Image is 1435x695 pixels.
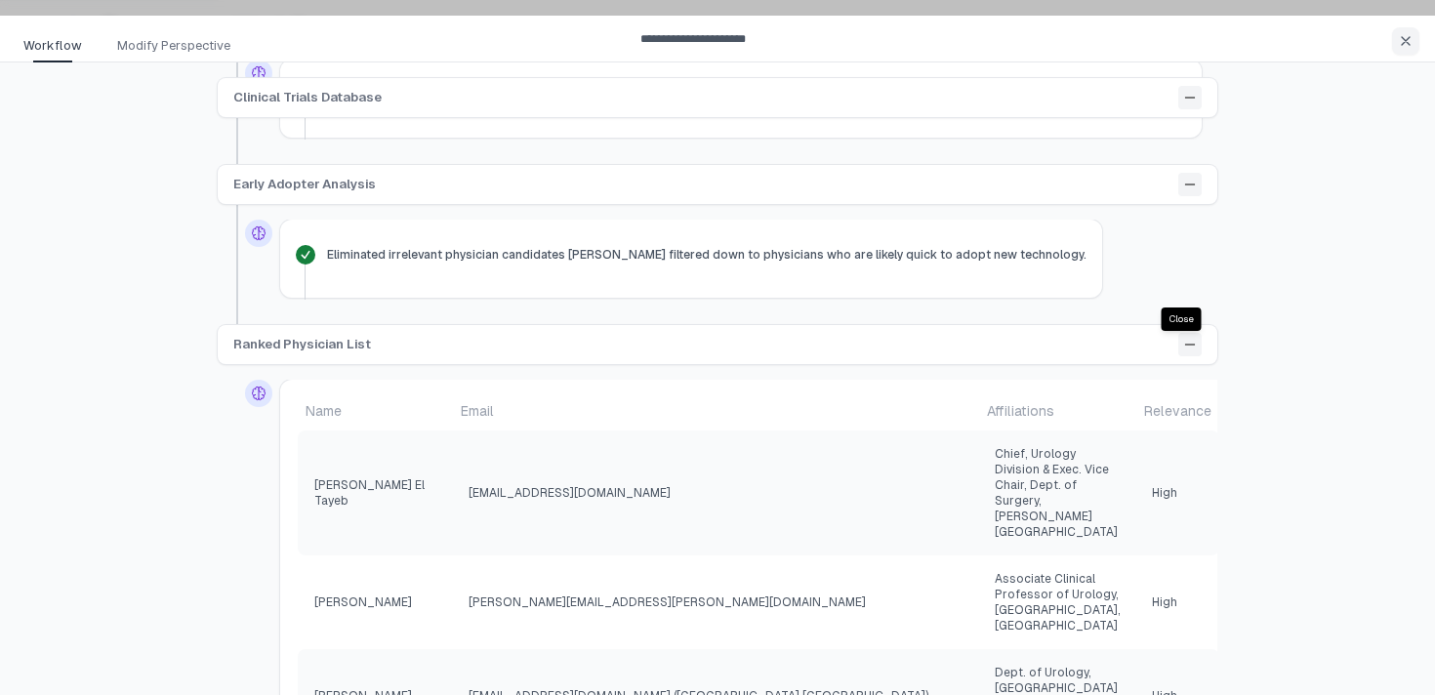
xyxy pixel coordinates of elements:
td: Email [453,391,979,430]
a: Workflow [12,36,105,63]
td: Affiliations [979,391,1136,430]
span: Modify Perspective [117,36,230,56]
td: Associate Clinical Professor of Urology, [GEOGRAPHIC_DATA], [GEOGRAPHIC_DATA] [979,555,1136,649]
td: [PERSON_NAME] El Tayeb [298,430,454,555]
td: High [1136,430,1219,555]
td: [EMAIL_ADDRESS][DOMAIN_NAME] [453,430,979,555]
span: Clinical Trials Database [233,88,382,107]
span: Eliminated irrelevant physician candidates [PERSON_NAME] filtered down to physicians who are like... [327,247,1086,263]
td: [PERSON_NAME][EMAIL_ADDRESS][PERSON_NAME][DOMAIN_NAME] [453,555,979,649]
td: Name [298,391,454,430]
span: Workflow [23,36,82,56]
td: Chief, Urology Division & Exec. Vice Chair, Dept. of Surgery, [PERSON_NAME][GEOGRAPHIC_DATA] [979,430,1136,555]
a: Modify Perspective [105,36,254,63]
span: Early Adopter Analysis [233,175,376,194]
td: High [1136,555,1219,649]
td: [PERSON_NAME] [298,555,454,649]
td: Relevance [1136,391,1219,430]
span: Ranked Physician List [233,335,371,354]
